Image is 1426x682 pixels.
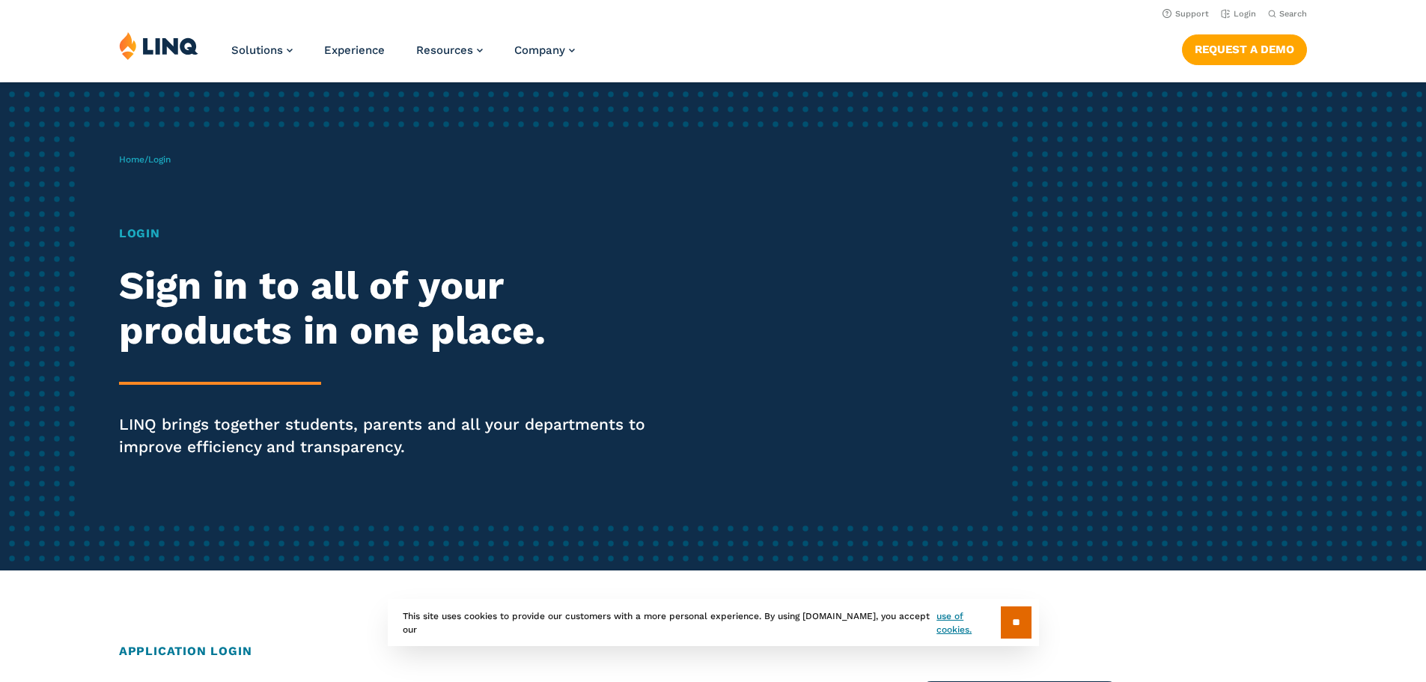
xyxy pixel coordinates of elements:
[1182,31,1307,64] nav: Button Navigation
[231,43,283,57] span: Solutions
[1182,34,1307,64] a: Request a Demo
[119,154,171,165] span: /
[119,31,198,60] img: LINQ | K‑12 Software
[388,599,1039,646] div: This site uses cookies to provide our customers with a more personal experience. By using [DOMAIN...
[416,43,473,57] span: Resources
[514,43,575,57] a: Company
[231,43,293,57] a: Solutions
[1268,8,1307,19] button: Open Search Bar
[1163,9,1209,19] a: Support
[416,43,483,57] a: Resources
[514,43,565,57] span: Company
[936,609,1000,636] a: use of cookies.
[231,31,575,81] nav: Primary Navigation
[119,413,668,458] p: LINQ brings together students, parents and all your departments to improve efficiency and transpa...
[324,43,385,57] a: Experience
[119,225,668,243] h1: Login
[119,264,668,353] h2: Sign in to all of your products in one place.
[1221,9,1256,19] a: Login
[148,154,171,165] span: Login
[1279,9,1307,19] span: Search
[119,154,144,165] a: Home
